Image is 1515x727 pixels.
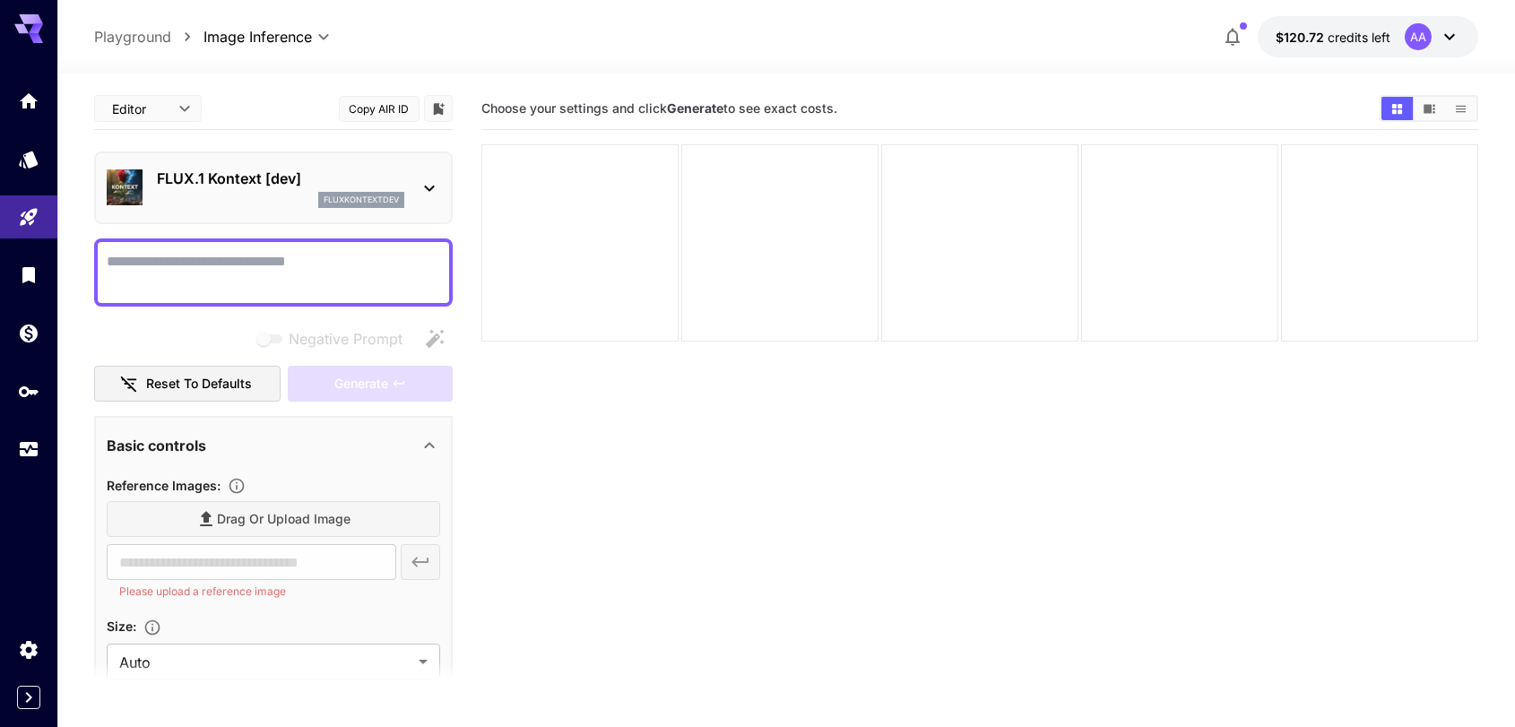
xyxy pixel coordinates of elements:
span: Negative Prompt [289,328,403,350]
div: FLUX.1 Kontext [dev]fluxkontextdev [107,160,440,215]
div: Library [18,264,39,286]
p: FLUX.1 Kontext [dev] [157,168,404,189]
button: Show media in video view [1414,97,1445,120]
div: Show media in grid viewShow media in video viewShow media in list view [1380,95,1478,122]
span: credits left [1328,30,1390,45]
button: Add to library [430,98,446,119]
span: Auto [119,652,411,673]
div: Settings [18,638,39,661]
span: Choose your settings and click to see exact costs. [481,100,837,116]
p: fluxkontextdev [324,194,399,206]
button: Adjust the dimensions of the generated image by specifying its width and height in pixels, or sel... [136,619,169,636]
b: Generate [667,100,723,116]
span: Reference Images : [107,478,221,493]
div: Playground [18,206,39,229]
span: Negative prompts are not compatible with the selected model. [253,327,417,350]
button: Reset to defaults [94,366,281,402]
div: Please upload a reference image [288,366,453,402]
div: Models [18,148,39,170]
span: Size : [107,619,136,634]
a: Playground [94,26,171,48]
div: Usage [18,438,39,461]
button: $120.7218AA [1258,16,1478,57]
p: Please upload a reference image [119,583,384,601]
button: Expand sidebar [17,686,40,709]
span: Editor [112,100,168,118]
span: $120.72 [1276,30,1328,45]
button: Copy AIR ID [339,96,420,122]
div: AA [1405,23,1432,50]
nav: breadcrumb [94,26,203,48]
div: Wallet [18,322,39,344]
div: Home [18,90,39,112]
button: Upload a reference image to guide the result. This is needed for Image-to-Image or Inpainting. Su... [221,477,253,495]
button: Show media in grid view [1381,97,1413,120]
p: Basic controls [107,435,206,456]
div: $120.7218 [1276,28,1390,47]
div: Basic controls [107,424,440,467]
button: Show media in list view [1445,97,1476,120]
div: API Keys [18,380,39,402]
span: Image Inference [203,26,312,48]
